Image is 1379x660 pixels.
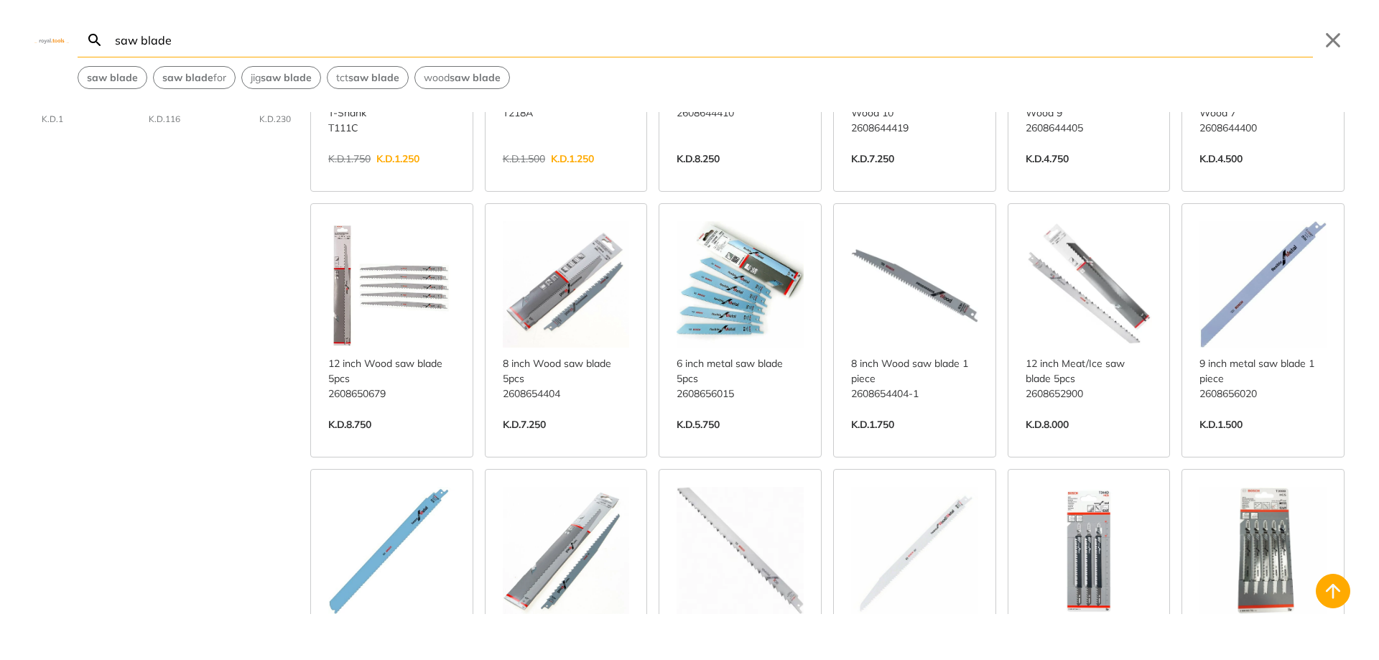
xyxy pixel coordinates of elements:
[259,113,291,126] div: K.D.230
[1322,580,1345,603] svg: Back to top
[153,66,236,89] div: Suggestion: saw blade for
[162,70,226,85] span: for
[149,113,180,126] div: K.D.116
[251,70,312,85] span: jig
[87,71,138,84] strong: saw blade
[86,32,103,49] svg: Search
[348,71,399,84] strong: saw blade
[112,23,1313,57] input: Search…
[78,67,147,88] button: Select suggestion: saw blade
[242,67,320,88] button: Select suggestion: jig saw blade
[415,67,509,88] button: Select suggestion: wood saw blade
[162,71,213,84] strong: saw blade
[42,113,63,126] div: K.D.1
[261,71,312,84] strong: saw blade
[450,71,501,84] strong: saw blade
[328,67,408,88] button: Select suggestion: tct saw blade
[327,66,409,89] div: Suggestion: tct saw blade
[241,66,321,89] div: Suggestion: jig saw blade
[154,67,235,88] button: Select suggestion: saw blade for
[34,37,69,43] img: Close
[424,70,501,85] span: wood
[414,66,510,89] div: Suggestion: wood saw blade
[78,66,147,89] div: Suggestion: saw blade
[1316,574,1350,608] button: Back to top
[1322,29,1345,52] button: Close
[336,70,399,85] span: tct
